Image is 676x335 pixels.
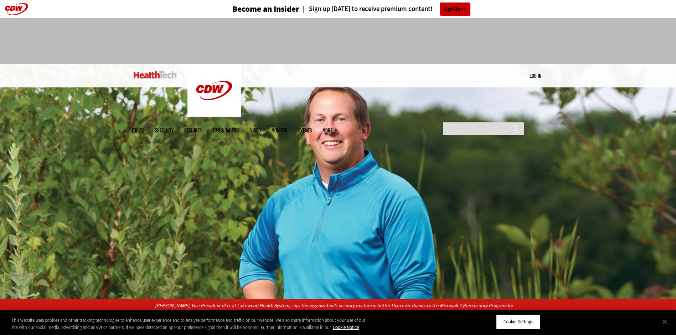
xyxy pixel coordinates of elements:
[155,128,174,133] span: Specialty
[530,72,541,80] div: User menu
[187,111,241,119] a: CDW
[131,128,144,133] span: Topics
[134,71,177,78] img: Home
[530,72,541,79] a: Log in
[206,5,299,13] a: Become an Insider
[212,128,239,133] a: Tips & Tactics
[208,25,468,57] iframe: advertisement
[232,5,299,13] h3: Become an Insider
[184,128,202,133] a: Features
[322,128,337,133] span: More
[155,302,521,318] p: [PERSON_NAME], Vice President of IT at Lakewood Health System, says the organization's security p...
[299,6,433,12] a: Sign up [DATE] to receive premium content!
[496,314,541,329] button: Cookie Settings
[272,128,288,133] a: MonITor
[333,324,359,330] a: More information about your privacy
[298,128,312,133] a: Events
[11,317,372,331] div: This website uses cookies and other tracking technologies to enhance user experience and to analy...
[250,128,261,133] a: Video
[657,314,672,329] button: Close
[440,2,470,16] a: Sign Up
[187,64,241,117] img: Home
